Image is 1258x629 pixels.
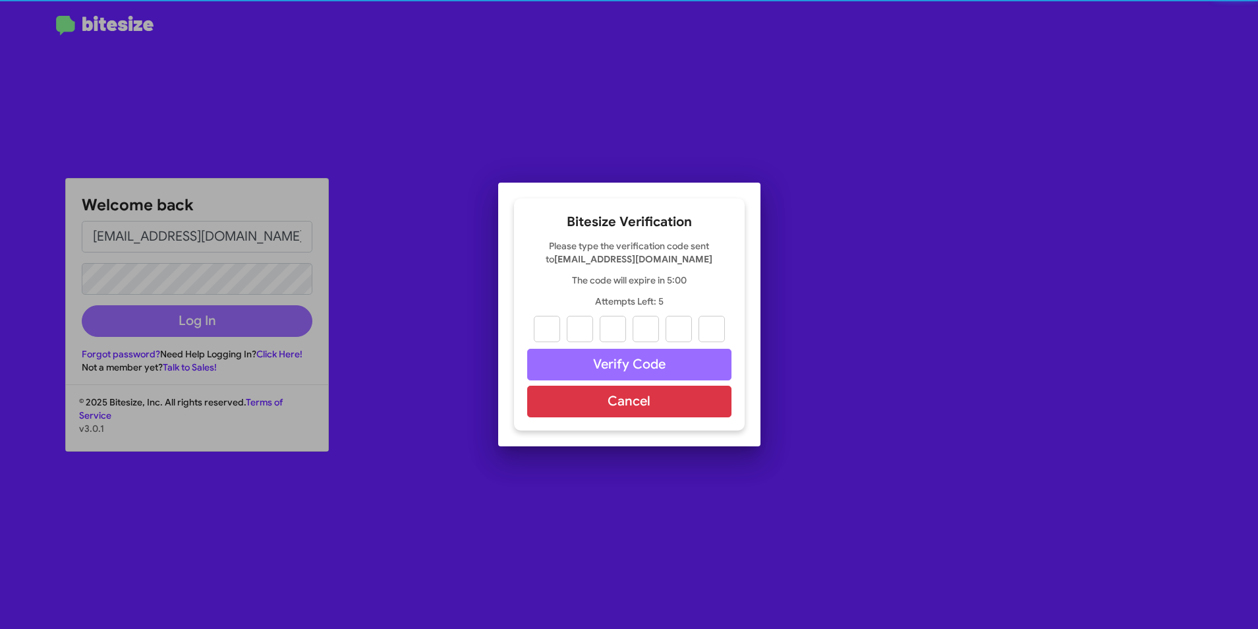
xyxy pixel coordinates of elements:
[527,239,731,266] p: Please type the verification code sent to
[554,253,712,265] strong: [EMAIL_ADDRESS][DOMAIN_NAME]
[527,274,731,287] p: The code will expire in 5:00
[527,212,731,233] h2: Bitesize Verification
[527,349,731,380] button: Verify Code
[527,386,731,417] button: Cancel
[527,295,731,308] p: Attempts Left: 5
